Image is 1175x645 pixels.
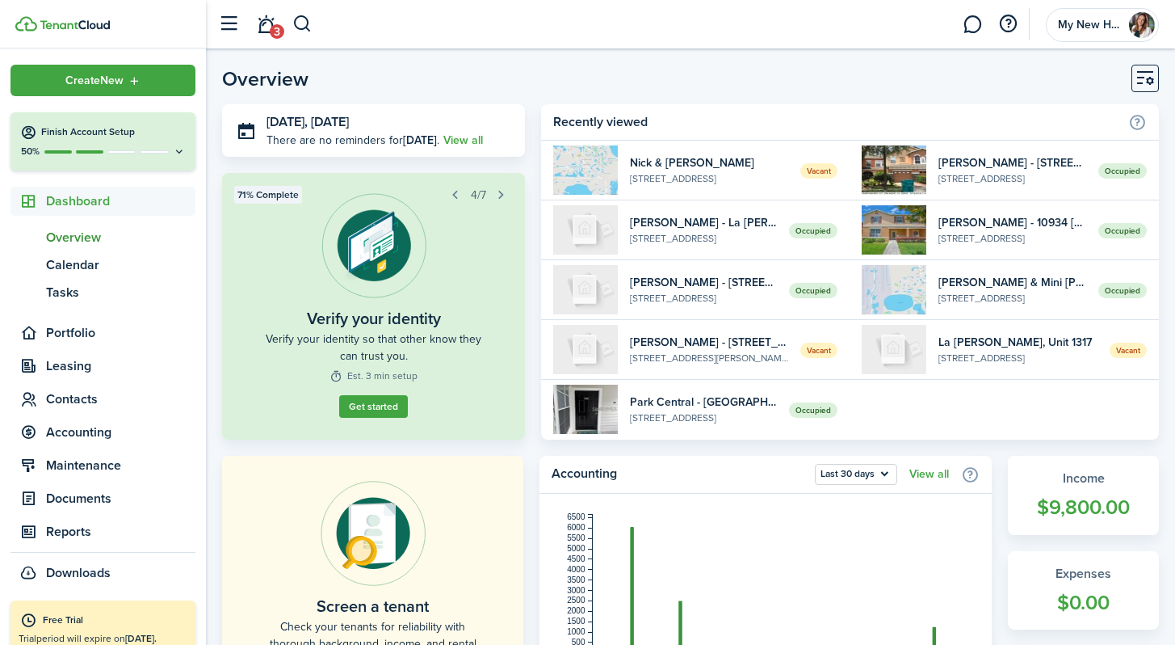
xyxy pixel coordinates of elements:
[1008,551,1159,630] a: Expenses$0.00
[40,20,110,30] img: TenantCloud
[630,231,778,246] widget-list-item-description: [STREET_ADDRESS]
[630,214,778,231] widget-list-item-title: [PERSON_NAME] - La [PERSON_NAME] LLC, Unit 1335
[800,163,837,179] span: Vacant
[321,193,426,298] img: Verification
[321,481,426,586] img: Online payments
[46,522,195,542] span: Reports
[46,423,195,442] span: Accounting
[568,575,586,584] tspan: 3500
[957,4,988,45] a: Messaging
[10,517,195,546] a: Reports
[800,343,837,358] span: Vacant
[258,331,489,365] widget-step-description: Verify your identity so that other know they can trust you.
[1024,469,1143,488] widget-stats-title: Income
[1024,588,1143,618] widget-stats-count: $0.00
[552,464,807,485] home-widget-title: Accounting
[568,617,586,626] tspan: 1500
[46,489,195,508] span: Documents
[1024,492,1143,523] widget-stats-count: $9,800.00
[568,544,586,553] tspan: 5000
[862,205,926,255] img: 1
[339,395,408,418] button: Get started
[10,251,195,279] a: Calendar
[266,132,439,149] p: There are no reminders for .
[307,306,441,331] widget-step-title: Verify your identity
[789,223,837,238] span: Occupied
[471,187,486,204] span: 4/7
[1131,65,1159,92] button: Customise
[553,385,618,434] img: 932
[568,586,586,595] tspan: 3000
[213,9,244,40] button: Open sidebar
[568,596,586,605] tspan: 2500
[553,112,1120,132] home-widget-title: Recently viewed
[553,325,618,374] img: 216
[815,464,897,485] button: Last 30 days
[10,224,195,251] a: Overview
[568,512,586,521] tspan: 6500
[270,24,284,39] span: 3
[568,565,586,574] tspan: 4000
[789,403,837,418] span: Occupied
[553,205,618,255] img: 1335
[46,228,195,247] span: Overview
[329,369,418,383] widget-step-time: Est. 3 min setup
[10,65,195,96] button: Open menu
[317,594,429,618] home-placeholder-title: Screen a tenant
[568,533,586,542] tspan: 5500
[630,154,789,171] widget-list-item-title: Nick & [PERSON_NAME]
[1129,12,1155,38] img: My New Home Management
[46,255,195,275] span: Calendar
[46,192,195,211] span: Dashboard
[444,183,467,206] button: Prev step
[630,171,789,186] widget-list-item-description: [STREET_ADDRESS]
[630,411,778,425] widget-list-item-description: [STREET_ADDRESS]
[630,334,789,351] widget-list-item-title: [PERSON_NAME] - [STREET_ADDRESS][PERSON_NAME]
[862,325,926,374] img: 1317
[938,154,1086,171] widget-list-item-title: [PERSON_NAME] - [STREET_ADDRESS]
[938,291,1086,306] widget-list-item-description: [STREET_ADDRESS]
[553,145,618,195] img: 1
[250,4,281,45] a: Notifications
[630,274,778,291] widget-list-item-title: [PERSON_NAME] - [STREET_ADDRESS]
[46,456,195,475] span: Maintenance
[10,279,195,306] a: Tasks
[10,112,195,171] button: Finish Account Setup50%
[938,274,1086,291] widget-list-item-title: [PERSON_NAME] & Mini [PERSON_NAME] - [STREET_ADDRESS]
[994,11,1022,38] button: Open resource center
[46,563,111,583] span: Downloads
[938,231,1086,246] widget-list-item-description: [STREET_ADDRESS]
[65,75,124,86] span: Create New
[1098,283,1147,298] span: Occupied
[630,351,789,365] widget-list-item-description: [STREET_ADDRESS][PERSON_NAME]
[403,132,437,149] b: [DATE]
[938,351,1097,365] widget-list-item-description: [STREET_ADDRESS]
[46,283,195,302] span: Tasks
[568,606,586,615] tspan: 2000
[443,132,483,149] a: View all
[938,334,1097,351] widget-list-item-title: La [PERSON_NAME], Unit 1317
[43,613,187,629] div: Free Trial
[1098,163,1147,179] span: Occupied
[1024,564,1143,584] widget-stats-title: Expenses
[490,183,513,206] button: Next step
[1008,456,1159,535] a: Income$9,800.00
[789,283,837,298] span: Occupied
[41,125,186,139] h4: Finish Account Setup
[568,554,586,563] tspan: 4500
[222,69,308,89] header-page-title: Overview
[862,265,926,314] img: 1
[46,323,195,343] span: Portfolio
[1110,343,1147,358] span: Vacant
[46,356,195,376] span: Leasing
[20,145,40,158] p: 50%
[553,265,618,314] img: 1228
[1058,19,1123,31] span: My New Home Management
[237,188,299,202] span: 71% Complete
[938,214,1086,231] widget-list-item-title: [PERSON_NAME] - 10934 [GEOGRAPHIC_DATA]
[15,16,37,32] img: TenantCloud
[630,394,778,411] widget-list-item-title: Park Central - [GEOGRAPHIC_DATA][PERSON_NAME], LLC., Unit 932
[292,11,313,38] button: Search
[568,523,586,532] tspan: 6000
[266,112,513,133] h3: [DATE], [DATE]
